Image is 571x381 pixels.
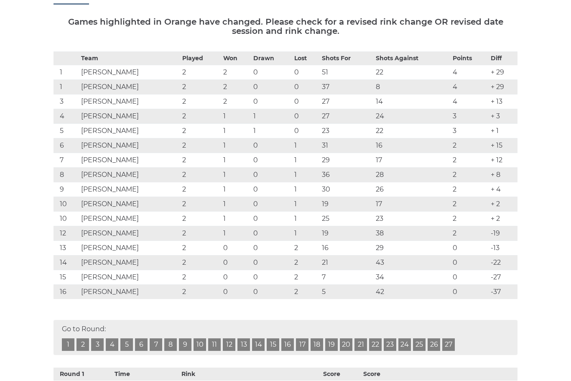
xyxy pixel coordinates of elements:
td: + 29 [489,80,517,95]
td: -13 [489,241,517,256]
td: [PERSON_NAME] [79,138,180,153]
td: 2 [451,153,489,168]
td: 15 [54,270,79,285]
td: 0 [451,256,489,270]
td: 0 [251,241,292,256]
td: 1 [292,182,319,197]
td: 0 [221,270,251,285]
td: 1 [292,212,319,226]
td: 42 [374,285,450,299]
td: 37 [320,80,374,95]
td: 0 [451,270,489,285]
td: 2 [221,80,251,95]
a: 24 [398,338,411,351]
a: 13 [237,338,250,351]
td: 2 [180,270,221,285]
a: 1 [62,338,74,351]
td: 2 [451,226,489,241]
td: [PERSON_NAME] [79,256,180,270]
td: 2 [180,138,221,153]
th: Round 1 [54,368,112,381]
td: -27 [489,270,517,285]
td: 34 [374,270,450,285]
td: [PERSON_NAME] [79,182,180,197]
td: 22 [374,65,450,80]
td: 0 [451,241,489,256]
td: 0 [251,212,292,226]
a: 27 [442,338,455,351]
td: 4 [54,109,79,124]
td: 0 [251,153,292,168]
td: 0 [251,138,292,153]
a: 25 [413,338,426,351]
td: + 4 [489,182,517,197]
td: 1 [221,124,251,138]
td: [PERSON_NAME] [79,212,180,226]
td: 43 [374,256,450,270]
th: Time [112,368,171,381]
td: 0 [292,80,319,95]
td: + 13 [489,95,517,109]
td: 9 [54,182,79,197]
td: [PERSON_NAME] [79,270,180,285]
td: 2 [180,226,221,241]
td: 23 [320,124,374,138]
td: [PERSON_NAME] [79,65,180,80]
td: 0 [251,182,292,197]
td: [PERSON_NAME] [79,80,180,95]
td: 1 [54,80,79,95]
td: 2 [180,197,221,212]
td: + 1 [489,124,517,138]
a: 7 [150,338,162,351]
td: 51 [320,65,374,80]
td: 25 [320,212,374,226]
td: + 15 [489,138,517,153]
td: + 29 [489,65,517,80]
td: 2 [292,270,319,285]
a: 6 [135,338,148,351]
td: 2 [180,80,221,95]
td: [PERSON_NAME] [79,226,180,241]
td: 28 [374,168,450,182]
a: 16 [281,338,294,351]
td: 2 [180,109,221,124]
td: 2 [292,241,319,256]
td: 2 [180,285,221,299]
td: 0 [251,197,292,212]
td: 0 [451,285,489,299]
td: + 3 [489,109,517,124]
td: 12 [54,226,79,241]
td: 2 [180,212,221,226]
td: 0 [292,124,319,138]
td: 16 [320,241,374,256]
a: 5 [120,338,133,351]
td: 2 [451,168,489,182]
td: 1 [292,153,319,168]
td: 2 [451,138,489,153]
td: 2 [180,124,221,138]
td: 16 [374,138,450,153]
td: 0 [251,168,292,182]
th: Score [321,368,361,381]
td: 8 [374,80,450,95]
td: 2 [221,65,251,80]
th: Played [180,52,221,65]
td: 6 [54,138,79,153]
td: 1 [221,168,251,182]
td: 1 [221,212,251,226]
td: [PERSON_NAME] [79,109,180,124]
td: 21 [320,256,374,270]
td: 4 [451,65,489,80]
td: 0 [251,270,292,285]
td: + 12 [489,153,517,168]
td: 17 [374,197,450,212]
a: 2 [76,338,89,351]
td: 1 [221,226,251,241]
td: 0 [251,256,292,270]
td: 2 [180,256,221,270]
td: 0 [251,95,292,109]
a: 19 [325,338,338,351]
td: 2 [180,168,221,182]
th: Drawn [251,52,292,65]
h5: Games highlighted in Orange have changed. Please check for a revised rink change OR revised date ... [54,17,517,36]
